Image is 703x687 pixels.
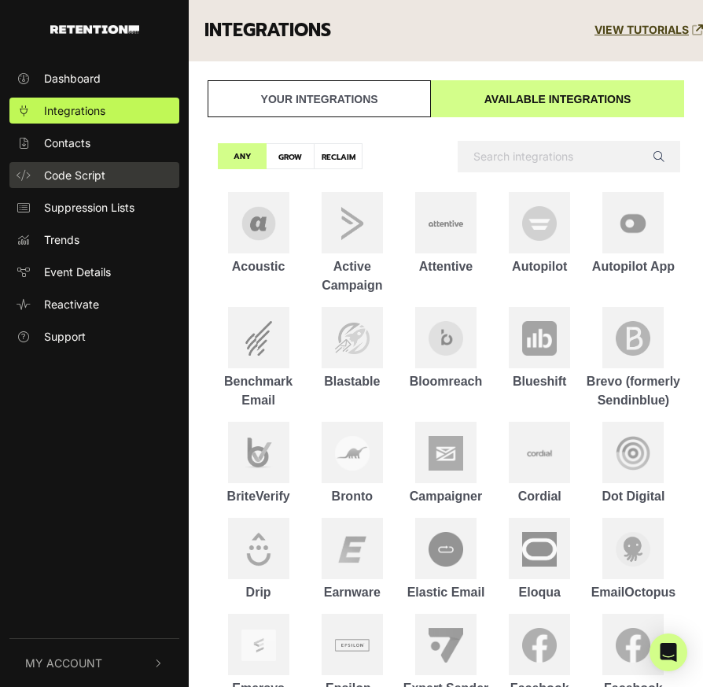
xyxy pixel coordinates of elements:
[399,307,492,391] a: Bloomreach Bloomreach
[44,167,105,183] span: Code Script
[44,264,111,280] span: Event Details
[335,436,370,471] img: Bronto
[399,518,492,602] a: Elastic Email Elastic Email
[9,162,179,188] a: Code Script
[335,206,370,241] img: Active Campaign
[431,80,684,117] a: Available integrations
[50,25,139,34] img: Retention.com
[44,70,101,87] span: Dashboard
[9,323,179,349] a: Support
[399,583,492,602] div: Elastic Email
[616,628,650,663] img: Facebook (Permanent Token)
[305,257,399,295] div: Active Campaign
[212,307,305,410] a: Benchmark Email Benchmark Email
[616,206,650,241] img: Autopilot App
[616,436,650,471] img: Dot Digital
[493,307,587,391] a: Blueshift Blueshift
[493,192,587,276] a: Autopilot Autopilot
[587,372,680,410] div: Brevo (formerly Sendinblue)
[212,372,305,410] div: Benchmark Email
[522,321,557,356] img: Blueshift
[9,227,179,253] a: Trends
[429,436,463,471] img: Campaigner
[208,80,431,117] a: Your integrations
[305,307,399,391] a: Blastable Blastable
[218,143,267,169] label: ANY
[44,231,79,248] span: Trends
[212,192,305,276] a: Acoustic Acoustic
[493,583,587,602] div: Eloqua
[335,532,370,567] img: Earnware
[594,24,703,37] a: VIEW TUTORIALS
[335,639,370,652] img: Epsilon - Harmony
[399,192,492,276] a: Attentive Attentive
[429,220,463,227] img: Attentive
[305,372,399,391] div: Blastable
[212,257,305,276] div: Acoustic
[458,141,680,172] input: Search integrations
[44,135,90,151] span: Contacts
[241,321,276,356] img: Benchmark Email
[493,257,587,276] div: Autopilot
[616,321,650,356] img: Brevo (formerly Sendinblue)
[212,422,305,506] a: BriteVerify BriteVerify
[587,583,680,602] div: EmailOctopus
[241,630,276,661] img: Emarsys
[314,143,363,169] label: RECLAIM
[429,321,463,356] img: Bloomreach
[44,102,105,119] span: Integrations
[429,532,463,567] img: Elastic Email
[493,372,587,391] div: Blueshift
[587,257,680,276] div: Autopilot App
[335,323,370,354] img: Blastable
[266,143,315,169] label: GROW
[9,194,179,220] a: Suppression Lists
[241,436,276,471] img: BriteVerify
[212,583,305,602] div: Drip
[399,422,492,506] a: Campaigner Campaigner
[44,296,99,312] span: Reactivate
[305,583,399,602] div: Earnware
[399,487,492,506] div: Campaigner
[650,633,687,671] div: Open Intercom Messenger
[305,487,399,506] div: Bronto
[522,628,557,663] img: Facebook
[429,628,463,663] img: Expert Sender
[9,98,179,124] a: Integrations
[399,257,492,276] div: Attentive
[189,20,347,42] h3: INTEGRATIONS
[9,130,179,156] a: Contacts
[522,532,557,567] img: Eloqua
[522,206,557,241] img: Autopilot
[241,206,276,241] img: Acoustic
[25,655,102,671] span: My Account
[522,436,557,471] img: Cordial
[305,422,399,506] a: Bronto Bronto
[493,422,587,506] a: Cordial Cordial
[305,518,399,602] a: Earnware Earnware
[587,422,680,506] a: Dot Digital Dot Digital
[9,639,179,687] button: My Account
[616,532,650,567] img: EmailOctopus
[44,328,86,345] span: Support
[44,199,134,216] span: Suppression Lists
[305,192,399,295] a: Active Campaign Active Campaign
[9,65,179,91] a: Dashboard
[493,518,587,602] a: Eloqua Eloqua
[493,487,587,506] div: Cordial
[587,192,680,276] a: Autopilot App Autopilot App
[587,487,680,506] div: Dot Digital
[241,532,276,567] img: Drip
[399,372,492,391] div: Bloomreach
[212,487,305,506] div: BriteVerify
[9,259,179,285] a: Event Details
[212,518,305,602] a: Drip Drip
[587,518,680,602] a: EmailOctopus EmailOctopus
[9,291,179,317] a: Reactivate
[587,307,680,410] a: Brevo (formerly Sendinblue) Brevo (formerly Sendinblue)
